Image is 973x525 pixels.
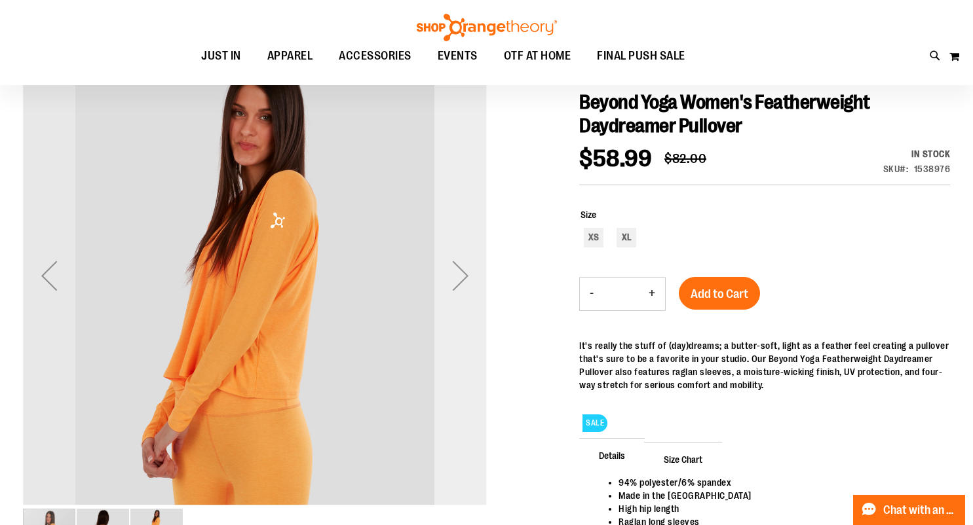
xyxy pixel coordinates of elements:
button: Add to Cart [679,277,760,310]
img: Product image for Beyond Yoga Womens Featherweight Daydreamer Pullover [23,42,487,505]
span: APPAREL [267,41,313,71]
div: XL [617,228,636,247]
span: $58.99 [579,145,651,172]
span: Beyond Yoga Women's Featherweight Daydreamer Pullover [579,91,870,137]
li: High hip length [619,502,937,515]
div: It's really the stuff of (day)dreams; a butter-soft, light as a feather feel creating a pullover ... [579,339,950,391]
div: Previous [23,44,75,507]
span: EVENTS [438,41,478,71]
a: EVENTS [425,41,491,71]
span: Size Chart [644,442,722,476]
li: Made in the [GEOGRAPHIC_DATA] [619,489,937,502]
span: Size [581,209,596,220]
span: Chat with an Expert [883,504,957,516]
span: ACCESSORIES [339,41,411,71]
img: Shop Orangetheory [415,14,559,41]
span: Details [579,438,645,472]
div: Availability [883,147,951,160]
span: SALE [582,414,607,432]
a: APPAREL [254,41,326,71]
button: Chat with an Expert [853,495,966,525]
a: JUST IN [188,41,254,71]
button: Increase product quantity [639,278,665,310]
div: 1538976 [914,162,951,175]
span: Add to Cart [691,287,748,301]
span: OTF AT HOME [504,41,571,71]
strong: SKU [883,164,909,174]
button: Decrease product quantity [580,278,603,310]
div: XS [584,228,603,247]
span: $82.00 [664,151,706,166]
a: ACCESSORIES [326,41,425,71]
input: Product quantity [603,278,639,310]
span: FINAL PUSH SALE [597,41,685,71]
a: OTF AT HOME [491,41,584,71]
li: 94% polyester/6% spandex [619,476,937,489]
div: Next [434,44,487,507]
div: Product image for Beyond Yoga Womens Featherweight Daydreamer Pullover [23,44,487,507]
span: JUST IN [201,41,241,71]
div: In stock [883,147,951,160]
a: FINAL PUSH SALE [584,41,698,71]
